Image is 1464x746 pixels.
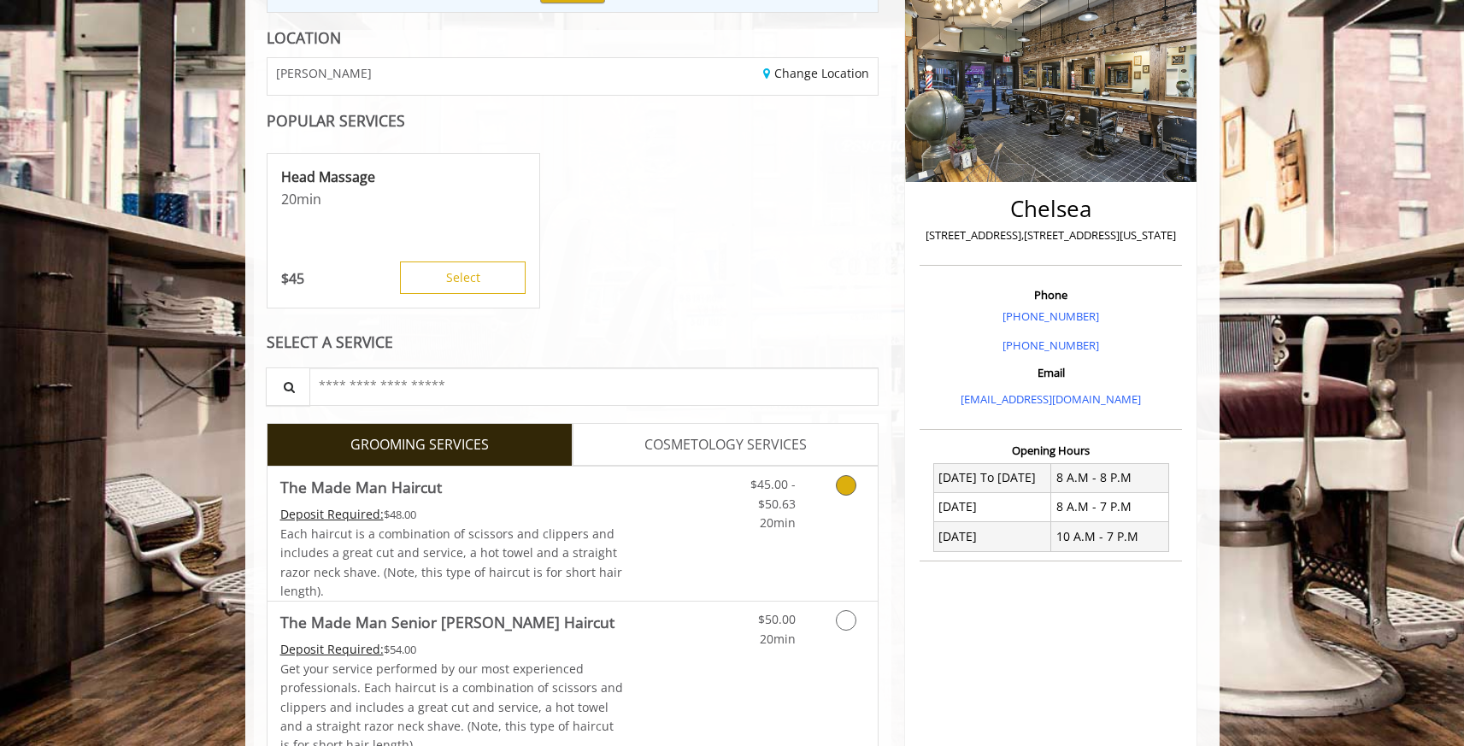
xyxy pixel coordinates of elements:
[933,463,1051,492] td: [DATE] To [DATE]
[280,506,384,522] span: This service needs some Advance to be paid before we block your appointment
[280,505,624,524] div: $48.00
[281,167,526,186] p: Head Massage
[280,475,442,499] b: The Made Man Haircut
[1051,522,1169,551] td: 10 A.M - 7 P.M
[750,476,796,511] span: $45.00 - $50.63
[281,269,304,288] p: 45
[280,640,624,659] div: $54.00
[924,289,1178,301] h3: Phone
[644,434,807,456] span: COSMETOLOGY SERVICES
[1051,463,1169,492] td: 8 A.M - 8 P.M
[1002,308,1099,324] a: [PHONE_NUMBER]
[933,522,1051,551] td: [DATE]
[280,526,622,599] span: Each haircut is a combination of scissors and clippers and includes a great cut and service, a ho...
[280,641,384,657] span: This service needs some Advance to be paid before we block your appointment
[266,367,310,406] button: Service Search
[933,492,1051,521] td: [DATE]
[280,610,614,634] b: The Made Man Senior [PERSON_NAME] Haircut
[281,190,526,209] p: 20
[267,110,405,131] b: POPULAR SERVICES
[763,65,869,81] a: Change Location
[924,367,1178,379] h3: Email
[1051,492,1169,521] td: 8 A.M - 7 P.M
[920,444,1182,456] h3: Opening Hours
[267,27,341,48] b: LOCATION
[297,190,321,209] span: min
[758,611,796,627] span: $50.00
[760,514,796,531] span: 20min
[961,391,1141,407] a: [EMAIL_ADDRESS][DOMAIN_NAME]
[760,631,796,647] span: 20min
[281,269,289,288] span: $
[267,334,879,350] div: SELECT A SERVICE
[1002,338,1099,353] a: [PHONE_NUMBER]
[924,197,1178,221] h2: Chelsea
[350,434,489,456] span: GROOMING SERVICES
[400,261,526,294] button: Select
[276,67,372,79] span: [PERSON_NAME]
[924,226,1178,244] p: [STREET_ADDRESS],[STREET_ADDRESS][US_STATE]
